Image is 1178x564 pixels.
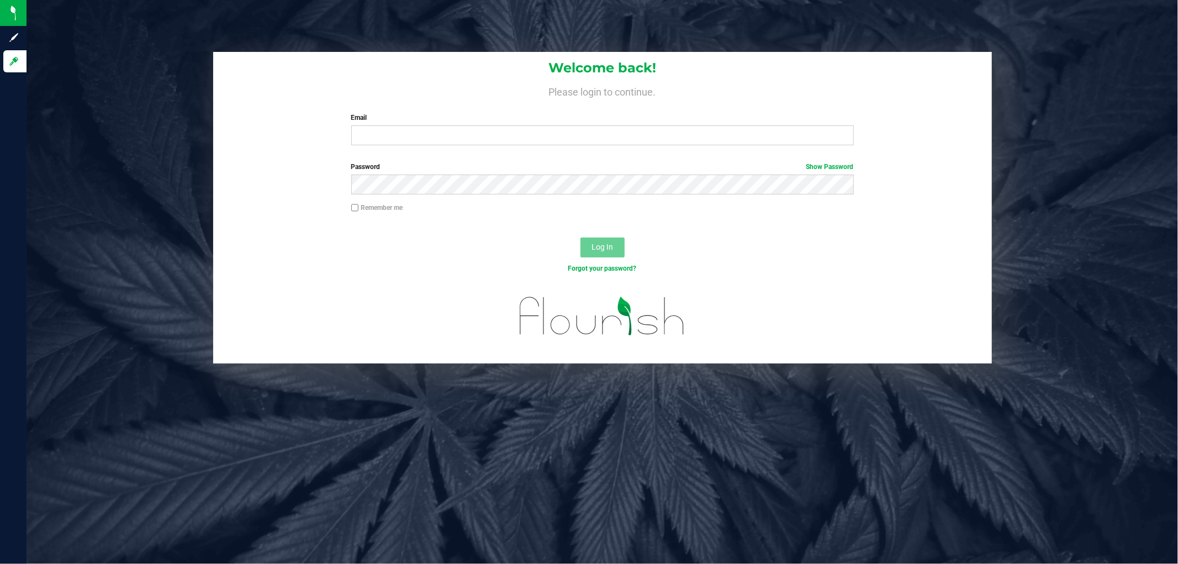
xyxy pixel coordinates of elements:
[505,285,700,347] img: flourish_logo.svg
[580,238,625,257] button: Log In
[351,163,381,171] span: Password
[591,243,613,251] span: Log In
[213,61,992,75] h1: Welcome back!
[213,84,992,97] h4: Please login to continue.
[8,32,19,43] inline-svg: Sign up
[351,203,403,213] label: Remember me
[806,163,854,171] a: Show Password
[8,56,19,67] inline-svg: Log in
[351,113,854,123] label: Email
[568,265,637,272] a: Forgot your password?
[351,204,359,212] input: Remember me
